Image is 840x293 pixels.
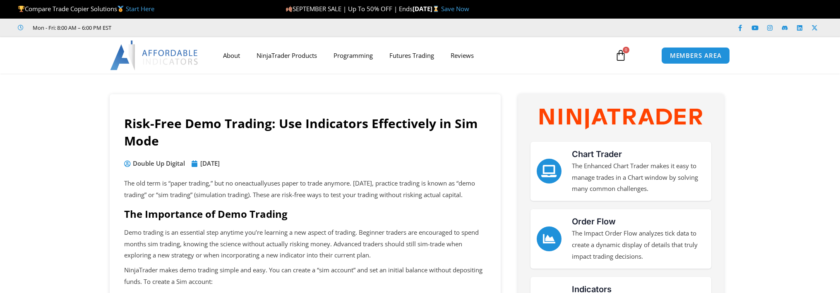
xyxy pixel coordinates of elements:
[124,266,482,286] span: NinjaTrader makes demo trading simple and easy. You can create a “sim account” and set an initial...
[124,179,475,199] span: uses paper to trade anymore. [DATE], practice trading is known as “demo trading” or “sim trading”...
[537,159,562,183] a: Chart Trader
[248,46,325,65] a: NinjaTrader Products
[110,40,199,70] img: LogoAI | Affordable Indicators – NinjaTrader
[540,109,702,129] img: NinjaTrader Wordmark color RGB | Affordable Indicators – NinjaTrader
[31,23,111,33] span: Mon - Fri: 8:00 AM – 6:00 PM EST
[124,207,288,221] span: The Importance of Demo Trading
[131,158,185,169] span: Double Up Digital
[200,159,220,167] time: [DATE]
[661,47,730,64] a: MEMBERS AREA
[118,6,124,12] img: 🥇
[18,6,24,12] img: 🏆
[325,46,381,65] a: Programming
[442,46,482,65] a: Reviews
[286,6,292,12] img: 🍂
[124,115,486,150] h1: Risk-Free Demo Trading: Use Indicators Effectively in Sim Mode
[433,6,439,12] img: ⌛
[124,179,245,187] span: The old term is “paper trading,” but no one
[572,217,616,226] a: Order Flow
[124,228,479,260] span: Demo trading is an essential step anytime you’re learning a new aspect of trading. Beginner trade...
[670,52,722,59] span: MEMBERS AREA
[572,160,705,195] p: The Enhanced Chart Trader makes it easy to manage trades in a Chart window by solving many common...
[537,226,562,251] a: Order Flow
[413,5,441,13] strong: [DATE]
[441,5,469,13] a: Save Now
[602,43,639,67] a: 0
[245,179,267,187] span: actually
[381,46,442,65] a: Futures Trading
[123,24,247,32] iframe: Customer reviews powered by Trustpilot
[572,149,622,159] a: Chart Trader
[286,5,413,13] span: SEPTEMBER SALE | Up To 50% OFF | Ends
[215,46,605,65] nav: Menu
[18,5,154,13] span: Compare Trade Copier Solutions
[572,228,705,262] p: The Impact Order Flow analyzes tick data to create a dynamic display of details that truly impact...
[215,46,248,65] a: About
[126,5,154,13] a: Start Here
[623,47,629,53] span: 0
